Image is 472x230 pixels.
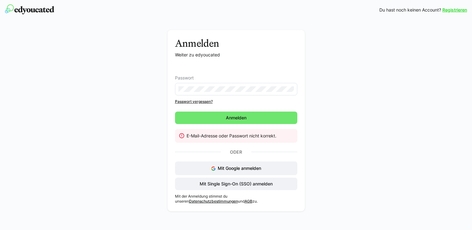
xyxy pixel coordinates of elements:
p: Oder [221,148,251,156]
a: AGB [245,199,252,204]
button: Anmelden [175,112,297,124]
a: Registrieren [442,7,467,13]
div: E-Mail-Adresse oder Passwort nicht korrekt. [187,133,292,139]
span: Du hast noch keinen Account? [379,7,441,13]
button: Mit Single Sign-On (SSO) anmelden [175,178,297,190]
button: Mit Google anmelden [175,161,297,175]
span: Anmelden [225,115,247,121]
a: Datenschutzbestimmungen [189,199,238,204]
span: Passwort [175,75,194,80]
span: Mit Google anmelden [218,165,261,171]
p: Weiter zu edyoucated [175,52,297,58]
img: edyoucated [5,4,54,14]
span: Mit Single Sign-On (SSO) anmelden [199,181,274,187]
h3: Anmelden [175,37,297,49]
a: Passwort vergessen? [175,99,297,104]
p: Mit der Anmeldung stimmst du unseren und zu. [175,194,297,204]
